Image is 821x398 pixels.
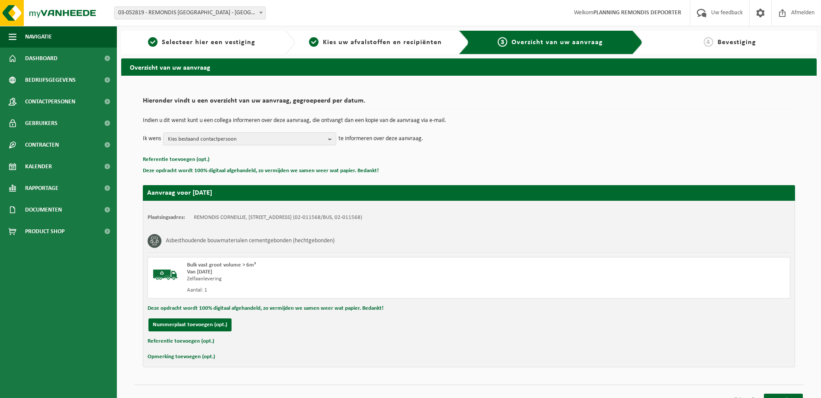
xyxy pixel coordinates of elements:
div: Zelfaanlevering [187,276,504,282]
button: Opmerking toevoegen (opt.) [148,351,215,363]
span: Bulk vast groot volume > 6m³ [187,262,256,268]
button: Kies bestaand contactpersoon [163,132,336,145]
button: Deze opdracht wordt 100% digitaal afgehandeld, zo vermijden we samen weer wat papier. Bedankt! [148,303,383,314]
span: 1 [148,37,158,47]
strong: Aanvraag voor [DATE] [147,189,212,196]
span: Documenten [25,199,62,221]
p: Indien u dit wenst kunt u een collega informeren over deze aanvraag, die ontvangt dan een kopie v... [143,118,795,124]
h2: Overzicht van uw aanvraag [121,58,817,75]
strong: Van [DATE] [187,269,212,275]
strong: PLANNING REMONDIS DEPOORTER [593,10,681,16]
td: REMONDIS CORNEILLIE, [STREET_ADDRESS] (02-011568/BUS, 02-011568) [194,214,362,221]
span: 4 [704,37,713,47]
span: Product Shop [25,221,64,242]
span: Bedrijfsgegevens [25,69,76,91]
div: Aantal: 1 [187,287,504,294]
strong: Plaatsingsadres: [148,215,185,220]
span: Kies bestaand contactpersoon [168,133,325,146]
span: Navigatie [25,26,52,48]
span: 03-052819 - REMONDIS WEST-VLAANDEREN - OOSTENDE [114,6,266,19]
p: te informeren over deze aanvraag. [338,132,423,145]
h2: Hieronder vindt u een overzicht van uw aanvraag, gegroepeerd per datum. [143,97,795,109]
span: 3 [498,37,507,47]
span: 2 [309,37,319,47]
a: 2Kies uw afvalstoffen en recipiënten [299,37,452,48]
p: Ik wens [143,132,161,145]
span: Rapportage [25,177,58,199]
button: Referentie toevoegen (opt.) [143,154,209,165]
span: Selecteer hier een vestiging [162,39,255,46]
span: Gebruikers [25,112,58,134]
a: 1Selecteer hier een vestiging [126,37,278,48]
button: Referentie toevoegen (opt.) [148,336,214,347]
h3: Asbesthoudende bouwmaterialen cementgebonden (hechtgebonden) [166,234,335,248]
span: Overzicht van uw aanvraag [512,39,603,46]
img: BL-SO-LV.png [152,262,178,288]
span: Kies uw afvalstoffen en recipiënten [323,39,442,46]
span: 03-052819 - REMONDIS WEST-VLAANDEREN - OOSTENDE [115,7,265,19]
span: Bevestiging [718,39,756,46]
span: Kalender [25,156,52,177]
span: Dashboard [25,48,58,69]
button: Deze opdracht wordt 100% digitaal afgehandeld, zo vermijden we samen weer wat papier. Bedankt! [143,165,379,177]
button: Nummerplaat toevoegen (opt.) [148,318,232,331]
span: Contactpersonen [25,91,75,112]
span: Contracten [25,134,59,156]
